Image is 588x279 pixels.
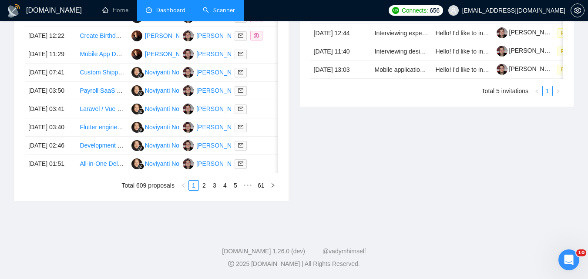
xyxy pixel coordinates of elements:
div: Noviyanti Noviyanti [145,159,197,168]
span: Pending [558,47,584,56]
a: YS[PERSON_NAME] [183,141,246,148]
a: [PERSON_NAME] [497,47,559,54]
div: Noviyanti Noviyanti [145,122,197,132]
img: YS [183,85,194,96]
td: [DATE] 03:50 [25,82,76,100]
span: mail [238,70,243,75]
span: 10 [576,249,586,256]
a: NNNoviyanti Noviyanti [131,105,197,112]
li: Total 609 proposals [122,180,175,191]
a: NNNoviyanti Noviyanti [131,87,197,94]
img: c1bYBLFISfW-KFu5YnXsqDxdnhJyhFG7WZWQjmw4vq0-YF4TwjoJdqRJKIWeWIjxa9 [497,46,507,57]
a: Create Birthday Reminder App Exactly Like Hip - On The App Store [80,32,262,39]
img: YS [183,104,194,114]
div: [PERSON_NAME] [196,49,246,59]
a: 1 [543,86,552,96]
a: NNNoviyanti Noviyanti [131,123,197,130]
td: [DATE] 11:29 [25,45,76,64]
img: gigradar-bm.png [138,90,144,96]
a: Payroll SaaS MVP – Web Application Development [80,87,218,94]
span: left [534,89,540,94]
img: NN [131,158,142,169]
a: YS[PERSON_NAME] [183,87,246,94]
a: YS[PERSON_NAME] [183,105,246,112]
td: [DATE] 03:41 [25,100,76,118]
li: Next Page [553,86,563,96]
td: Create Birthday Reminder App Exactly Like Hip - On The App Store [76,27,128,45]
li: 1 [542,86,553,96]
li: Total 5 invitations [482,86,528,96]
li: 61 [255,180,268,191]
a: YS[PERSON_NAME] [183,50,246,57]
a: Laravel / Vue / Frontend Developer with Design Experience [80,105,240,112]
span: Pending [558,28,584,38]
img: NN [131,122,142,133]
a: NNNoviyanti Noviyanti [131,141,197,148]
td: Mobile App Development Needed [76,45,128,64]
a: YS[PERSON_NAME] [183,32,246,39]
img: YS [183,67,194,78]
div: [PERSON_NAME] [196,86,246,95]
a: 2 [199,181,209,190]
iframe: Intercom live chat [558,249,579,270]
div: Noviyanti Noviyanti [145,67,197,77]
a: Interviewing experts for our business success platform [375,30,521,37]
button: right [553,86,563,96]
li: 3 [209,180,220,191]
a: [DOMAIN_NAME] 1.26.0 (dev) [222,248,305,255]
div: [PERSON_NAME] [196,141,246,150]
div: Noviyanti Noviyanti [145,104,197,114]
a: AS[PERSON_NAME] [131,32,195,39]
a: NNNoviyanti Noviyanti [131,160,197,167]
img: gigradar-bm.png [138,108,144,114]
img: AS [131,49,142,60]
span: setting [571,7,584,14]
div: [PERSON_NAME] [145,49,195,59]
a: 4 [220,181,230,190]
img: NN [131,67,142,78]
a: Interviewing designers and developers for our business success platform [375,48,571,55]
a: YS[PERSON_NAME] [183,160,246,167]
span: mail [238,161,243,166]
a: Mobile application refactoring [375,66,454,73]
img: upwork-logo.png [392,7,399,14]
img: YS [183,49,194,60]
li: 5 [230,180,241,191]
span: mail [238,51,243,57]
div: Noviyanti Noviyanti [145,141,197,150]
img: YS [183,158,194,169]
span: mail [238,106,243,111]
span: user [450,7,457,13]
li: Next Page [268,180,278,191]
li: 1 [188,180,199,191]
td: [DATE] 02:46 [25,137,76,155]
img: YS [183,30,194,41]
a: All-in-One Delivery App Development [80,160,180,167]
a: 1 [189,181,198,190]
a: 5 [231,181,240,190]
td: Development team for music SaaS: automation, AI, and social media [76,137,128,155]
li: 2 [199,180,209,191]
td: [DATE] 12:44 [310,24,371,42]
td: [DATE] 07:41 [25,64,76,82]
div: [PERSON_NAME] [196,122,246,132]
div: 2025 [DOMAIN_NAME] | All Rights Reserved. [7,259,581,269]
span: mail [238,88,243,93]
a: Development team for music SaaS: automation, AI, and social media [80,142,265,149]
div: [PERSON_NAME] [145,31,195,40]
span: ••• [241,180,255,191]
img: gigradar-bm.png [138,127,144,133]
td: Payroll SaaS MVP – Web Application Development [76,82,128,100]
img: c1bYBLFISfW-KFu5YnXsqDxdnhJyhFG7WZWQjmw4vq0-YF4TwjoJdqRJKIWeWIjxa9 [497,64,507,75]
button: left [532,86,542,96]
td: All-in-One Delivery App Development [76,155,128,173]
img: gigradar-bm.png [138,72,144,78]
a: YS[PERSON_NAME] [183,123,246,130]
span: copyright [228,261,234,267]
img: YS [183,122,194,133]
a: setting [571,7,585,14]
a: [PERSON_NAME] [497,29,559,36]
img: logo [7,4,21,18]
a: searchScanner [203,7,235,14]
a: Pending [558,29,587,36]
